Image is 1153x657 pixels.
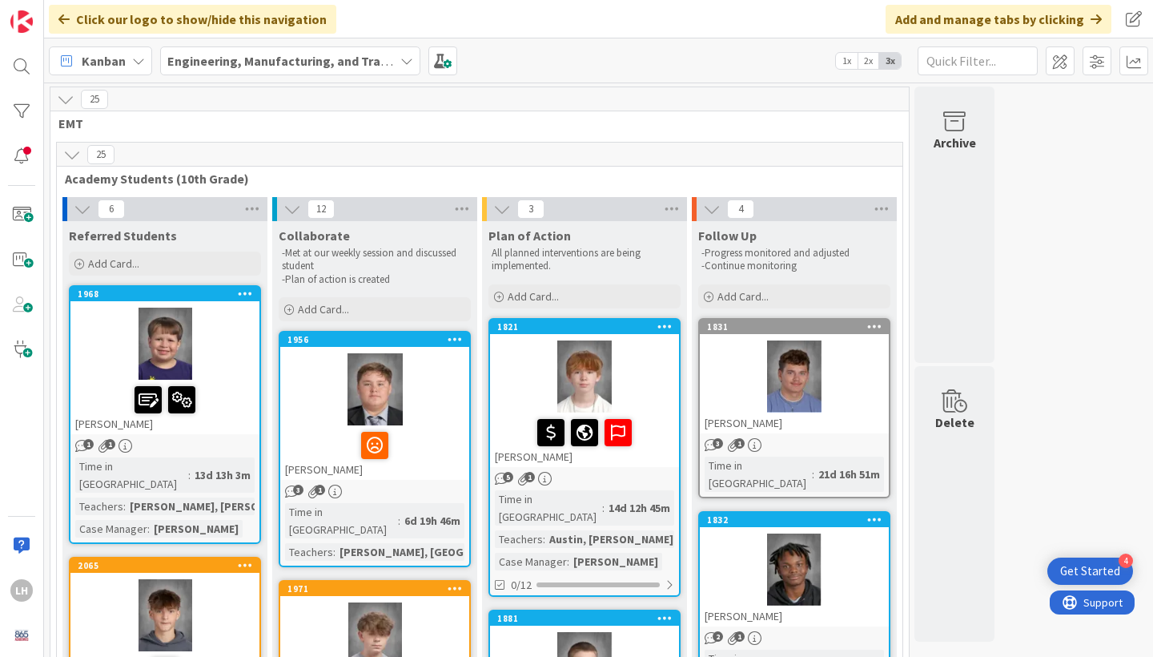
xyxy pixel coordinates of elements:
[497,321,679,333] div: 1821
[147,520,150,538] span: :
[524,472,535,482] span: 1
[280,425,469,480] div: [PERSON_NAME]
[503,472,513,482] span: 5
[87,145,114,164] span: 25
[497,613,679,624] div: 1881
[335,543,552,561] div: [PERSON_NAME], [GEOGRAPHIC_DATA]...
[814,466,884,483] div: 21d 16h 51m
[488,228,571,244] span: Plan of Action
[75,498,123,515] div: Teachers
[105,439,115,449] span: 1
[700,513,889,527] div: 1832
[707,514,889,526] div: 1832
[69,285,261,544] a: 1968[PERSON_NAME]Time in [GEOGRAPHIC_DATA]:13d 13h 3mTeachers:[PERSON_NAME], [PERSON_NAME], L...C...
[700,320,889,334] div: 1831
[81,90,108,109] span: 25
[490,320,679,467] div: 1821[PERSON_NAME]
[717,289,769,304] span: Add Card...
[279,228,350,244] span: Collaborate
[517,200,544,219] span: 3
[70,558,259,573] div: 2065
[1060,563,1120,579] div: Get Started
[83,439,94,449] span: 1
[734,438,745,449] span: 1
[75,520,147,538] div: Case Manager
[1047,558,1133,585] div: Open Get Started checklist, remaining modules: 4
[70,380,259,434] div: [PERSON_NAME]
[279,331,471,567] a: 1956[PERSON_NAME]Time in [GEOGRAPHIC_DATA]:6d 19h 46mTeachers:[PERSON_NAME], [GEOGRAPHIC_DATA]...
[285,503,398,538] div: Time in [GEOGRAPHIC_DATA]
[191,466,255,484] div: 13d 13h 3m
[285,543,333,561] div: Teachers
[282,247,468,273] p: -Met at our weekly session and discussed student
[298,302,349,316] span: Add Card...
[935,413,974,432] div: Delete
[734,631,745,642] span: 1
[488,318,681,597] a: 1821[PERSON_NAME]Time in [GEOGRAPHIC_DATA]:14d 12h 45mTeachers:Austin, [PERSON_NAME] (2...Case Ma...
[713,631,723,642] span: 2
[1119,554,1133,568] div: 4
[88,256,139,271] span: Add Card...
[307,200,335,219] span: 12
[333,543,335,561] span: :
[280,333,469,480] div: 1956[PERSON_NAME]
[508,289,559,304] span: Add Card...
[700,413,889,433] div: [PERSON_NAME]
[400,512,464,530] div: 6d 19h 46m
[713,438,723,449] span: 3
[495,530,543,548] div: Teachers
[126,498,330,515] div: [PERSON_NAME], [PERSON_NAME], L...
[858,53,879,69] span: 2x
[934,133,976,152] div: Archive
[705,457,812,492] div: Time in [GEOGRAPHIC_DATA]
[123,498,126,515] span: :
[10,10,33,33] img: Visit kanbanzone.com
[280,582,469,596] div: 1971
[280,333,469,347] div: 1956
[701,247,887,260] p: -Progress monitored and adjusted
[398,512,400,530] span: :
[34,2,73,22] span: Support
[78,560,259,571] div: 2065
[188,466,191,484] span: :
[167,53,451,69] b: Engineering, Manufacturing, and Transportation
[836,53,858,69] span: 1x
[700,606,889,627] div: [PERSON_NAME]
[490,611,679,626] div: 1881
[82,51,126,71] span: Kanban
[707,321,889,333] div: 1831
[605,499,674,517] div: 14d 12h 45m
[495,553,567,570] div: Case Manager
[58,115,889,131] span: EMT
[98,200,125,219] span: 6
[78,288,259,300] div: 1968
[282,273,468,286] p: -Plan of action is created
[700,513,889,627] div: 1832[PERSON_NAME]
[511,577,532,594] span: 0/12
[315,485,325,495] span: 1
[879,53,901,69] span: 3x
[490,413,679,467] div: [PERSON_NAME]
[886,5,1111,34] div: Add and manage tabs by clicking
[150,520,243,538] div: [PERSON_NAME]
[287,334,469,345] div: 1956
[569,553,662,570] div: [PERSON_NAME]
[75,457,188,493] div: Time in [GEOGRAPHIC_DATA]
[65,171,882,187] span: Academy Students (10th Grade)
[701,260,887,272] p: -Continue monitoring
[567,553,569,570] span: :
[545,530,699,548] div: Austin, [PERSON_NAME] (2...
[812,466,814,483] span: :
[10,579,33,602] div: LH
[495,490,602,526] div: Time in [GEOGRAPHIC_DATA]
[10,624,33,647] img: avatar
[70,287,259,434] div: 1968[PERSON_NAME]
[700,320,889,433] div: 1831[PERSON_NAME]
[602,499,605,517] span: :
[492,247,677,273] p: All planned interventions are being implemented.
[69,228,177,244] span: Referred Students
[49,5,336,34] div: Click our logo to show/hide this navigation
[698,318,890,498] a: 1831[PERSON_NAME]Time in [GEOGRAPHIC_DATA]:21d 16h 51m
[543,530,545,548] span: :
[287,583,469,595] div: 1971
